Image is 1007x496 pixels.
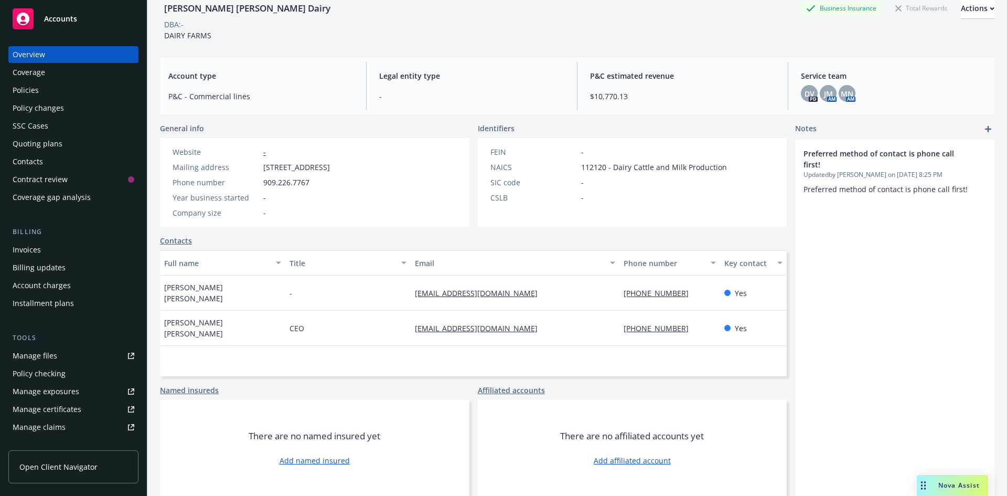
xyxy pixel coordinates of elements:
span: DAIRY FARMS [164,30,211,40]
div: Overview [13,46,45,63]
span: $10,770.13 [590,91,775,102]
button: Title [285,250,411,276]
button: Key contact [720,250,787,276]
span: P&C estimated revenue [590,70,775,81]
a: [PHONE_NUMBER] [624,323,697,333]
div: FEIN [490,146,577,157]
a: Add named insured [280,455,350,466]
a: - [263,147,266,157]
button: Email [411,250,619,276]
a: [PHONE_NUMBER] [624,288,697,298]
a: Manage BORs [8,437,138,453]
a: Invoices [8,241,138,258]
span: 112120 - Dairy Cattle and Milk Production [581,162,727,173]
a: Accounts [8,4,138,34]
a: [EMAIL_ADDRESS][DOMAIN_NAME] [415,323,546,333]
div: Policy changes [13,100,64,117]
span: [STREET_ADDRESS] [263,162,330,173]
span: General info [160,123,204,134]
div: Mailing address [173,162,259,173]
span: DV [805,88,815,99]
span: Open Client Navigator [19,461,98,472]
a: Overview [8,46,138,63]
span: CEO [290,323,304,334]
span: Legal entity type [379,70,564,81]
button: Phone number [619,250,720,276]
div: Website [173,146,259,157]
div: Manage files [13,347,57,364]
span: [PERSON_NAME] [PERSON_NAME] [164,317,281,339]
span: There are no named insured yet [249,430,380,442]
div: CSLB [490,192,577,203]
span: - [581,192,584,203]
div: Billing updates [13,259,66,276]
span: - [581,146,584,157]
span: - [379,91,564,102]
a: Coverage [8,64,138,81]
div: Preferred method of contact is phone call first!Updatedby [PERSON_NAME] on [DATE] 8:25 PMPreferre... [795,140,994,203]
div: SIC code [490,177,577,188]
span: Yes [735,323,747,334]
span: Notes [795,123,817,135]
a: Policy checking [8,365,138,382]
div: DBA: - [164,19,184,30]
div: Manage BORs [13,437,62,453]
span: Yes [735,288,747,299]
span: MN [841,88,853,99]
div: Manage exposures [13,383,79,400]
div: Manage claims [13,419,66,436]
a: Policy changes [8,100,138,117]
span: Service team [801,70,986,81]
span: Nova Assist [938,481,980,490]
div: Company size [173,207,259,218]
button: Full name [160,250,285,276]
a: Contacts [160,235,192,246]
div: Full name [164,258,270,269]
span: Updated by [PERSON_NAME] on [DATE] 8:25 PM [804,170,986,180]
div: Email [415,258,604,269]
a: Coverage gap analysis [8,189,138,206]
span: - [263,207,266,218]
span: 909.226.7767 [263,177,309,188]
div: Title [290,258,395,269]
div: Coverage gap analysis [13,189,91,206]
a: Manage exposures [8,383,138,400]
a: add [982,123,994,135]
span: [PERSON_NAME] [PERSON_NAME] [164,282,281,304]
span: Identifiers [478,123,515,134]
a: Add affiliated account [594,455,671,466]
div: Billing [8,227,138,237]
div: Coverage [13,64,45,81]
div: Policy checking [13,365,66,382]
div: Business Insurance [801,2,882,15]
a: Named insureds [160,385,219,396]
div: [PERSON_NAME] [PERSON_NAME] Dairy [160,2,335,15]
span: - [581,177,584,188]
span: Preferred method of contact is phone call first! [804,184,968,194]
a: Manage certificates [8,401,138,418]
div: Tools [8,333,138,343]
a: Contacts [8,153,138,170]
div: SSC Cases [13,118,48,134]
div: Manage certificates [13,401,81,418]
div: Installment plans [13,295,74,312]
div: Contacts [13,153,43,170]
div: Year business started [173,192,259,203]
span: Accounts [44,15,77,23]
div: Contract review [13,171,68,188]
div: Key contact [724,258,771,269]
a: Quoting plans [8,135,138,152]
span: P&C - Commercial lines [168,91,353,102]
div: Invoices [13,241,41,258]
a: Contract review [8,171,138,188]
div: Account charges [13,277,71,294]
div: Quoting plans [13,135,62,152]
span: - [263,192,266,203]
div: Phone number [173,177,259,188]
div: Drag to move [917,475,930,496]
div: Policies [13,82,39,99]
a: Policies [8,82,138,99]
a: Account charges [8,277,138,294]
span: There are no affiliated accounts yet [560,430,704,442]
